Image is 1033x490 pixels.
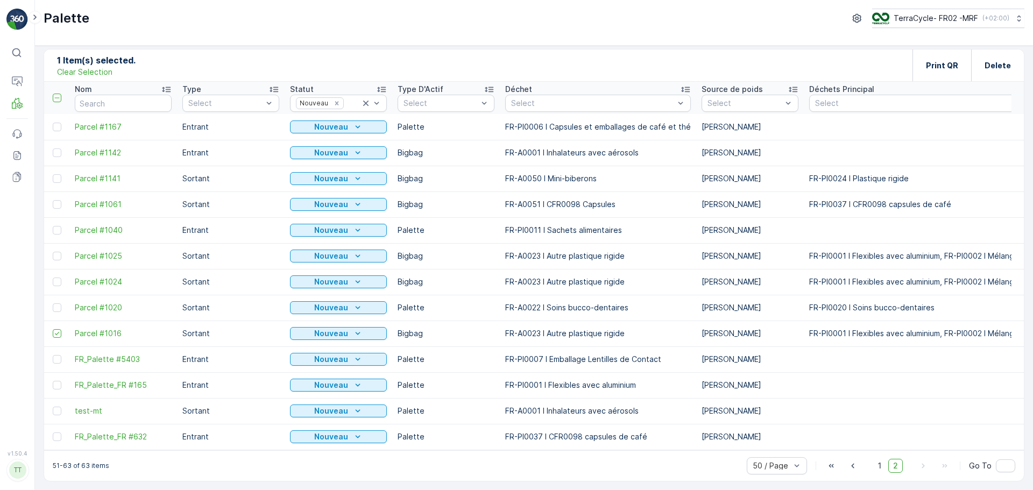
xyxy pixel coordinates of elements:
[75,328,172,339] a: Parcel #1016
[702,380,798,390] p: [PERSON_NAME]
[398,225,494,236] p: Palette
[75,199,172,210] a: Parcel #1061
[873,459,886,473] span: 1
[707,98,782,109] p: Select
[9,461,26,479] div: TT
[511,98,674,109] p: Select
[398,328,494,339] p: Bigbag
[702,406,798,416] p: [PERSON_NAME]
[702,328,798,339] p: [PERSON_NAME]
[53,355,61,364] div: Toggle Row Selected
[982,14,1009,23] p: ( +02:00 )
[182,147,279,158] p: Entrant
[872,12,889,24] img: terracycle.png
[985,60,1011,71] p: Delete
[331,99,343,108] div: Remove Nouveau
[53,381,61,389] div: Toggle Row Selected
[314,276,348,287] p: Nouveau
[6,9,28,30] img: logo
[702,251,798,261] p: [PERSON_NAME]
[398,354,494,365] p: Palette
[53,148,61,157] div: Toggle Row Selected
[894,13,978,24] p: TerraCycle- FR02 -MRF
[398,302,494,313] p: Palette
[505,354,691,365] p: FR-PI0007 I Emballage Lentilles de Contact
[702,431,798,442] p: [PERSON_NAME]
[398,276,494,287] p: Bigbag
[505,328,691,339] p: FR-A0023 I Autre plastique rigide
[182,199,279,210] p: Sortant
[182,302,279,313] p: Sortant
[57,54,136,67] p: 1 Item(s) selected.
[398,380,494,390] p: Palette
[188,98,263,109] p: Select
[505,122,691,132] p: FR-PI0006 I Capsules et emballages de café et thé
[57,67,112,77] p: Clear Selection
[314,251,348,261] p: Nouveau
[75,431,172,442] a: FR_Palette_FR #632
[53,200,61,209] div: Toggle Row Selected
[53,174,61,183] div: Toggle Row Selected
[6,450,28,457] span: v 1.50.4
[314,199,348,210] p: Nouveau
[702,147,798,158] p: [PERSON_NAME]
[182,122,279,132] p: Entrant
[182,173,279,184] p: Sortant
[314,354,348,365] p: Nouveau
[53,461,109,470] p: 51-63 of 63 items
[398,199,494,210] p: Bigbag
[702,173,798,184] p: [PERSON_NAME]
[296,98,330,108] div: Nouveau
[314,173,348,184] p: Nouveau
[75,380,172,390] span: FR_Palette_FR #165
[398,431,494,442] p: Palette
[182,406,279,416] p: Sortant
[398,406,494,416] p: Palette
[809,84,874,95] p: Déchets Principal
[969,460,992,471] span: Go To
[702,225,798,236] p: [PERSON_NAME]
[314,225,348,236] p: Nouveau
[702,276,798,287] p: [PERSON_NAME]
[75,251,172,261] a: Parcel #1025
[182,380,279,390] p: Entrant
[6,459,28,481] button: TT
[314,380,348,390] p: Nouveau
[290,301,387,314] button: Nouveau
[404,98,478,109] p: Select
[290,404,387,417] button: Nouveau
[53,407,61,415] div: Toggle Row Selected
[398,122,494,132] p: Palette
[290,224,387,237] button: Nouveau
[53,303,61,312] div: Toggle Row Selected
[702,302,798,313] p: [PERSON_NAME]
[75,406,172,416] a: test-mt
[314,328,348,339] p: Nouveau
[182,328,279,339] p: Sortant
[290,353,387,366] button: Nouveau
[75,225,172,236] a: Parcel #1040
[75,122,172,132] a: Parcel #1167
[398,147,494,158] p: Bigbag
[505,276,691,287] p: FR-A0023 I Autre plastique rigide
[505,225,691,236] p: FR-PI0011 I Sachets alimentaires
[290,84,314,95] p: Statut
[75,173,172,184] a: Parcel #1141
[398,84,443,95] p: Type D'Actif
[75,276,172,287] a: Parcel #1024
[75,302,172,313] span: Parcel #1020
[702,122,798,132] p: [PERSON_NAME]
[888,459,903,473] span: 2
[290,120,387,133] button: Nouveau
[505,431,691,442] p: FR-PI0037 I CFR0098 capsules de café
[75,95,172,112] input: Search
[75,354,172,365] a: FR_Palette #5403
[314,431,348,442] p: Nouveau
[75,84,92,95] p: Nom
[290,198,387,211] button: Nouveau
